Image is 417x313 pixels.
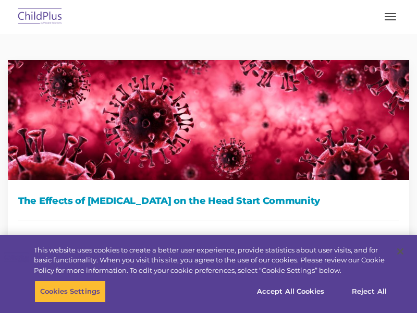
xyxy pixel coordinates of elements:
button: Close [389,240,412,263]
div: This website uses cookies to create a better user experience, provide statistics about user visit... [34,245,388,276]
img: ChildPlus by Procare Solutions [16,5,65,29]
h1: The Effects of [MEDICAL_DATA] on the Head Start Community [18,193,399,209]
button: Reject All [337,281,402,303]
button: Cookies Settings [34,281,106,303]
button: Accept All Cookies [251,281,330,303]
